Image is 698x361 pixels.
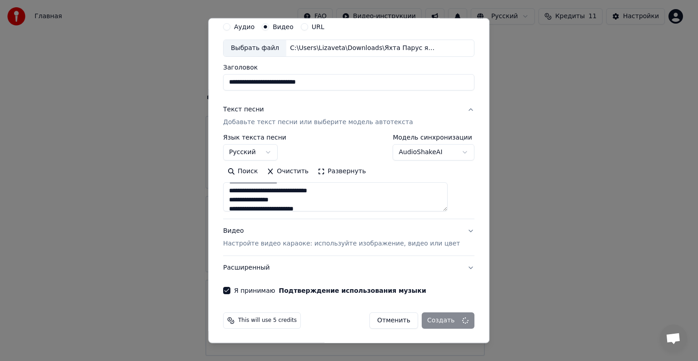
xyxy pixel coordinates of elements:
label: Видео [273,24,294,30]
button: Я принимаю [279,287,426,294]
button: ВидеоНастройте видео караоке: используйте изображение, видео или цвет [223,219,474,256]
label: Аудио [234,24,254,30]
div: Видео [223,226,460,248]
div: C:\Users\Lizaveta\Downloads\Яхта Парус ялта август.mp4 [286,44,441,53]
button: Отменить [369,312,418,329]
div: Выбрать файл [224,40,286,56]
label: URL [312,24,324,30]
label: Модель синхронизации [393,134,475,140]
label: Я принимаю [234,287,426,294]
button: Развернуть [313,164,370,179]
span: This will use 5 credits [238,317,297,324]
button: Очистить [263,164,314,179]
div: Текст песниДобавьте текст песни или выберите модель автотекста [223,134,474,219]
button: Текст песниДобавьте текст песни или выберите модель автотекста [223,98,474,134]
div: Текст песни [223,105,264,114]
p: Настройте видео караоке: используйте изображение, видео или цвет [223,239,460,248]
label: Заголовок [223,64,474,70]
label: Язык текста песни [223,134,286,140]
button: Расширенный [223,256,474,280]
button: Поиск [223,164,262,179]
p: Добавьте текст песни или выберите модель автотекста [223,118,413,127]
